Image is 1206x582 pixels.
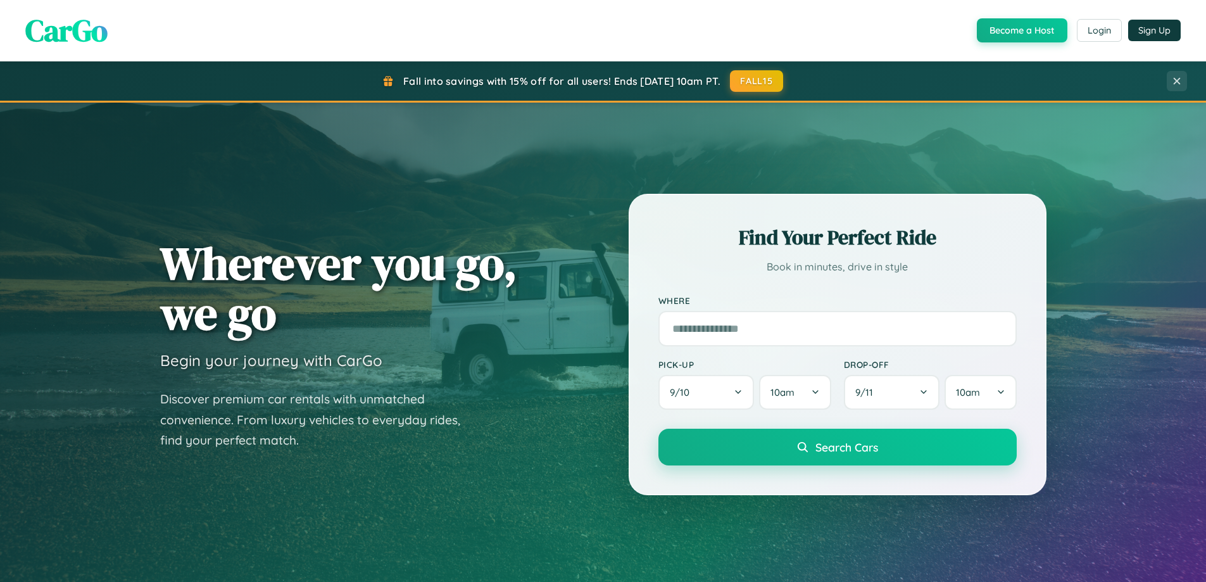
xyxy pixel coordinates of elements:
[670,386,696,398] span: 9 / 10
[844,375,940,410] button: 9/11
[658,375,755,410] button: 9/10
[658,258,1017,276] p: Book in minutes, drive in style
[658,429,1017,465] button: Search Cars
[977,18,1067,42] button: Become a Host
[160,351,382,370] h3: Begin your journey with CarGo
[855,386,879,398] span: 9 / 11
[730,70,783,92] button: FALL15
[658,359,831,370] label: Pick-up
[759,375,831,410] button: 10am
[770,386,795,398] span: 10am
[844,359,1017,370] label: Drop-off
[25,9,108,51] span: CarGo
[403,75,720,87] span: Fall into savings with 15% off for all users! Ends [DATE] 10am PT.
[1077,19,1122,42] button: Login
[1128,20,1181,41] button: Sign Up
[956,386,980,398] span: 10am
[945,375,1016,410] button: 10am
[658,224,1017,251] h2: Find Your Perfect Ride
[658,295,1017,306] label: Where
[815,440,878,454] span: Search Cars
[160,238,517,338] h1: Wherever you go, we go
[160,389,477,451] p: Discover premium car rentals with unmatched convenience. From luxury vehicles to everyday rides, ...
